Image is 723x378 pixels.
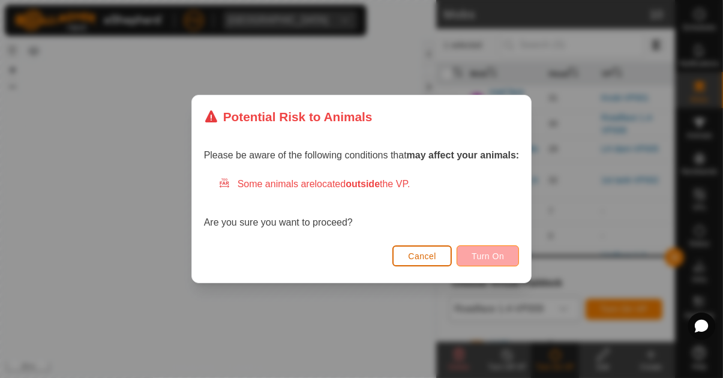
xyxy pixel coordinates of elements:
span: located the VP. [315,179,410,189]
button: Cancel [392,245,452,266]
button: Turn On [457,245,519,266]
div: Are you sure you want to proceed? [204,177,520,230]
strong: may affect your animals: [407,150,520,160]
span: Please be aware of the following conditions that [204,150,520,160]
div: Some animals are [218,177,520,191]
span: Turn On [472,251,504,261]
div: Potential Risk to Animals [204,107,373,126]
span: Cancel [408,251,436,261]
strong: outside [346,179,380,189]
